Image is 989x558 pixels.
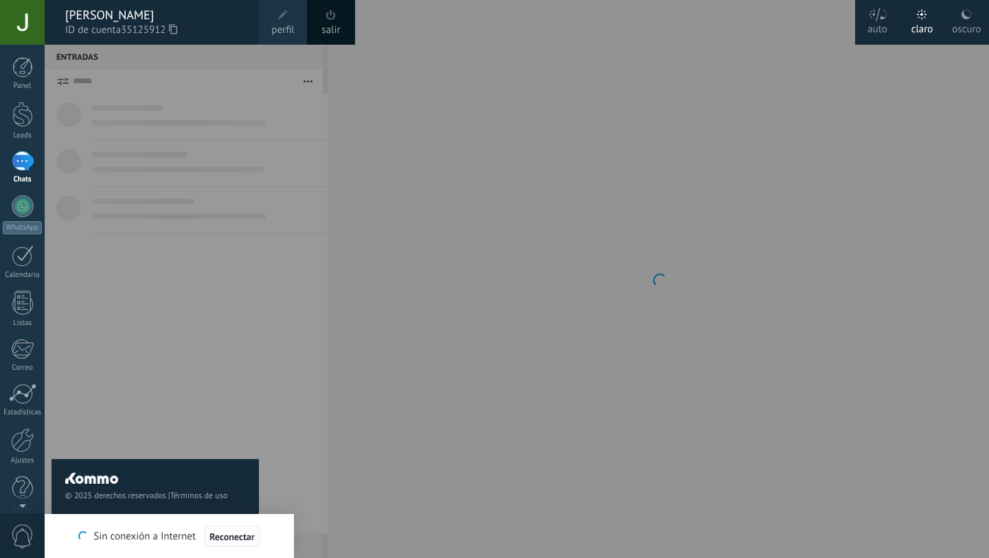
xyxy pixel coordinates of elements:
span: ID de cuenta [65,23,245,38]
div: Chats [3,175,43,184]
a: Términos de uso [170,491,227,501]
div: Panel [3,82,43,91]
div: Estadísticas [3,408,43,417]
div: WhatsApp [3,221,42,234]
div: Correo [3,364,43,372]
a: salir [321,23,340,38]
span: © 2025 derechos reservados | [65,491,245,501]
div: Listas [3,319,43,328]
div: claro [911,9,933,45]
span: 35125912 [121,23,177,38]
div: [PERSON_NAME] [65,8,245,23]
div: oscuro [952,9,981,45]
div: Sin conexión a Internet [78,525,260,548]
button: Reconectar [204,526,260,548]
div: Calendario [3,271,43,280]
div: auto [867,9,887,45]
div: Ajustes [3,456,43,465]
span: Reconectar [209,532,255,542]
div: Leads [3,131,43,140]
span: perfil [271,23,294,38]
